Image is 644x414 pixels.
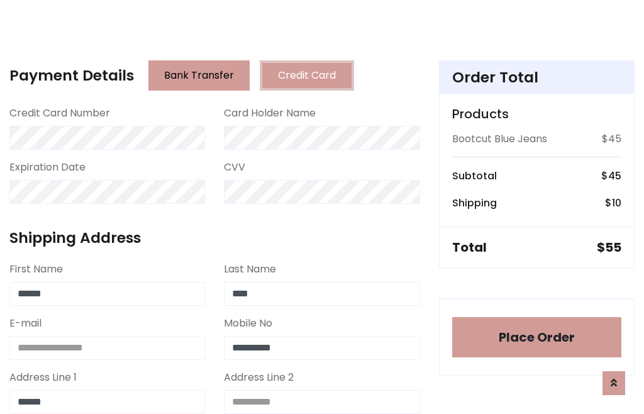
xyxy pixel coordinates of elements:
[601,170,621,182] h6: $
[224,316,272,331] label: Mobile No
[9,106,110,121] label: Credit Card Number
[612,196,621,210] span: 10
[148,60,250,91] button: Bank Transfer
[597,240,621,255] h5: $
[9,316,42,331] label: E-mail
[605,238,621,256] span: 55
[9,370,77,385] label: Address Line 1
[602,131,621,147] p: $45
[9,160,86,175] label: Expiration Date
[452,240,487,255] h5: Total
[9,262,63,277] label: First Name
[452,170,497,182] h6: Subtotal
[452,197,497,209] h6: Shipping
[224,262,276,277] label: Last Name
[452,131,547,147] p: Bootcut Blue Jeans
[260,60,354,91] button: Credit Card
[224,370,294,385] label: Address Line 2
[608,169,621,183] span: 45
[605,197,621,209] h6: $
[452,69,621,86] h4: Order Total
[224,160,245,175] label: CVV
[224,106,316,121] label: Card Holder Name
[452,317,621,357] button: Place Order
[452,106,621,121] h5: Products
[9,67,134,84] h4: Payment Details
[9,229,420,247] h4: Shipping Address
